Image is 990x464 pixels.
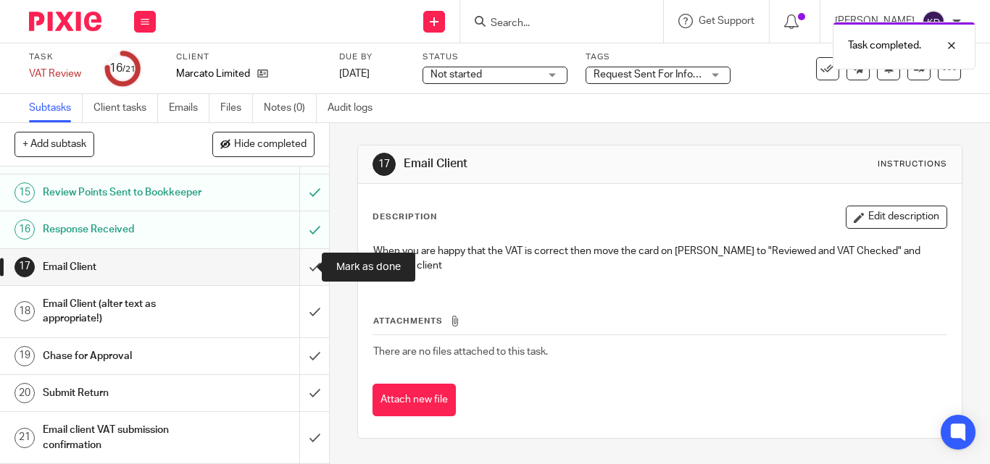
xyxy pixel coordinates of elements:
[29,67,87,81] div: VAT Review
[43,345,204,367] h1: Chase for Approval
[234,139,307,151] span: Hide completed
[14,301,35,321] div: 18
[846,206,947,229] button: Edit description
[878,159,947,170] div: Instructions
[212,132,315,156] button: Hide completed
[373,211,437,223] p: Description
[373,153,396,176] div: 17
[264,94,317,122] a: Notes (0)
[14,346,35,366] div: 19
[93,94,158,122] a: Client tasks
[489,17,620,30] input: Search
[594,69,728,80] span: Request Sent For Information
[29,94,83,122] a: Subtasks
[14,219,35,240] div: 16
[373,317,443,325] span: Attachments
[176,67,250,81] p: Marcato Limited
[373,384,456,416] button: Attach new file
[43,219,204,240] h1: Response Received
[43,293,204,330] h1: Email Client (alter text as appropriate!)
[43,256,204,278] h1: Email Client
[109,60,136,77] div: 16
[43,419,204,456] h1: Email client VAT submission confirmation
[169,94,209,122] a: Emails
[373,244,947,274] p: When you are happy that the VAT is correct then move the card on [PERSON_NAME] to "Reviewed and V...
[14,257,35,277] div: 17
[404,156,691,172] h1: Email Client
[176,51,321,63] label: Client
[14,182,35,203] div: 15
[848,38,921,53] p: Task completed.
[373,347,548,357] span: There are no files attached to this task.
[14,132,94,156] button: + Add subtask
[922,10,945,33] img: svg%3E
[14,383,35,403] div: 20
[430,69,482,80] span: Not started
[29,51,87,63] label: Task
[122,65,136,73] small: /21
[423,51,567,63] label: Status
[43,182,204,203] h1: Review Points Sent to Bookkeeper
[220,94,253,122] a: Files
[339,51,404,63] label: Due by
[339,69,370,79] span: [DATE]
[29,12,101,31] img: Pixie
[14,428,35,448] div: 21
[43,382,204,404] h1: Submit Return
[328,94,383,122] a: Audit logs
